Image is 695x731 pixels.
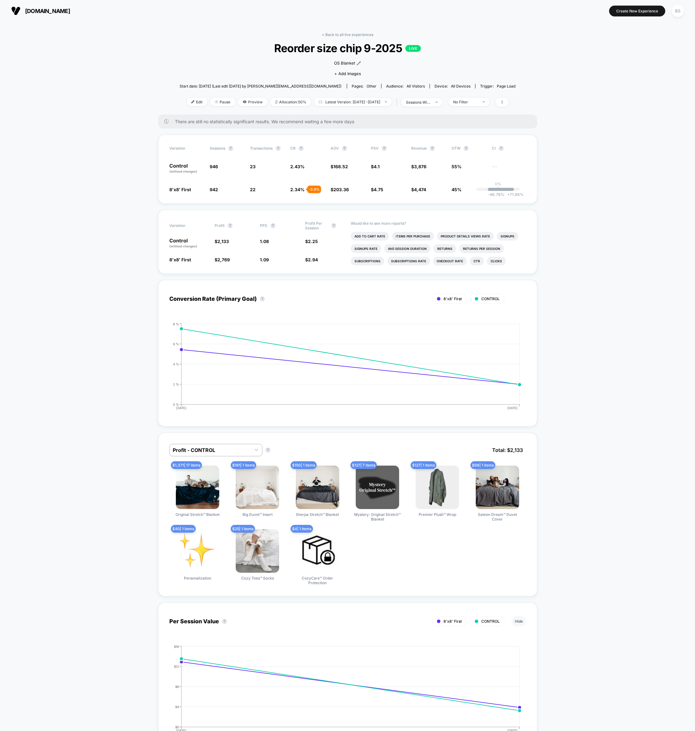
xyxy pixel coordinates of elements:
[331,223,336,228] button: ?
[474,512,521,521] span: Sateen Dream™ Duvet Cover
[334,71,361,76] span: + Add Images
[275,100,278,104] img: rebalance
[260,257,269,262] span: 1.09
[294,576,341,585] span: CozyCare™ Order Protection
[386,84,425,88] div: Audience:
[672,5,684,17] div: BS
[331,187,349,192] span: $
[217,239,229,244] span: 2,133
[512,616,526,626] button: Hide
[236,529,279,573] img: Cozy Toes™ Socks
[270,98,311,106] span: Allocation: 50%
[495,182,501,186] p: 0%
[169,257,191,262] span: 8'x8' First
[333,187,349,192] span: 203.36
[507,406,518,410] tspan: [DATE]
[405,45,421,52] p: LIVE
[414,187,426,192] span: 4,474
[175,725,179,729] tspan: $0
[411,461,436,469] span: $ 127 | 1 items
[351,257,384,265] li: Subscriptions
[173,382,179,386] tspan: 2 %
[308,257,318,262] span: 2.94
[176,466,219,509] img: Original Stretch™ Blanket
[291,461,317,469] span: $ 150 | 1 items
[352,84,376,88] div: Pages:
[260,223,267,228] span: PPS
[392,232,434,241] li: Items Per Purchase
[382,146,387,151] button: ?
[497,186,499,191] p: |
[483,101,485,102] img: end
[260,296,265,301] button: ?
[290,164,305,169] span: 2.43 %
[476,466,519,509] img: Sateen Dream™ Duvet Cover
[387,257,430,265] li: Subscriptions Rate
[215,257,230,262] span: $
[670,5,686,17] button: BS
[176,406,187,410] tspan: [DATE]
[351,232,389,241] li: Add To Cart Rate
[481,296,500,301] span: CONTROL
[419,512,456,517] span: Premier Plush™ Wrap
[175,705,179,708] tspan: $4
[9,6,72,16] button: [DOMAIN_NAME]
[374,187,383,192] span: 4.75
[443,296,462,301] span: 8'x8' First
[384,244,430,253] li: Avg Session Duration
[305,257,318,262] span: $
[452,146,486,151] span: OTW
[236,466,279,509] img: Big Duvet™ Insert
[470,257,484,265] li: Ctr
[231,461,256,469] span: $ 191 | 1 items
[231,525,255,533] span: $ 25 | 1 items
[434,244,456,253] li: Returns
[290,146,296,151] span: CR
[356,466,399,509] img: Mystery: Original Stretch™ Blanket
[350,461,377,469] span: $ 127 | 7 items
[507,192,510,197] span: +
[171,461,202,469] span: $ 1,371 | 17 items
[308,239,318,244] span: 2.25
[296,529,339,573] img: CozyCare™ Order Protection
[492,146,526,151] span: CI
[174,644,179,648] tspan: $16
[173,322,179,326] tspan: 8 %
[276,146,281,151] button: ?
[430,146,435,151] button: ?
[173,362,179,366] tspan: 4 %
[174,664,179,668] tspan: $12
[492,165,526,174] span: ---
[443,619,462,624] span: 8'x8' First
[243,512,273,517] span: Big Duvet™ Insert
[296,466,339,509] img: Sherpa Stretch™ Blanket
[241,576,274,580] span: Cozy Toes™ Socks
[464,146,469,151] button: ?
[210,187,218,192] span: 942
[250,164,256,169] span: 23
[407,84,425,88] span: All Visitors
[489,444,526,456] span: Total: $ 2,133
[210,146,225,151] span: Sessions
[430,84,475,88] span: Device:
[238,98,267,106] span: Preview
[453,100,478,104] div: No Filter
[217,257,230,262] span: 2,769
[210,164,218,169] span: 946
[175,119,525,124] span: There are still no statistically significant results. We recommend waiting a few more days
[331,146,339,151] span: AOV
[291,525,313,533] span: $ 4 | 1 items
[406,100,431,105] div: sessions with impression
[250,146,273,151] span: Transactions
[250,187,256,192] span: 22
[305,221,328,230] span: Profit Per Session
[331,164,348,169] span: $
[169,169,197,173] span: (without changes)
[260,239,269,244] span: 1.08
[299,146,304,151] button: ?
[210,98,235,106] span: Pause
[371,187,383,192] span: $
[333,164,348,169] span: 168.52
[351,221,526,226] p: Would like to see more reports?
[459,244,504,253] li: Returns Per Session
